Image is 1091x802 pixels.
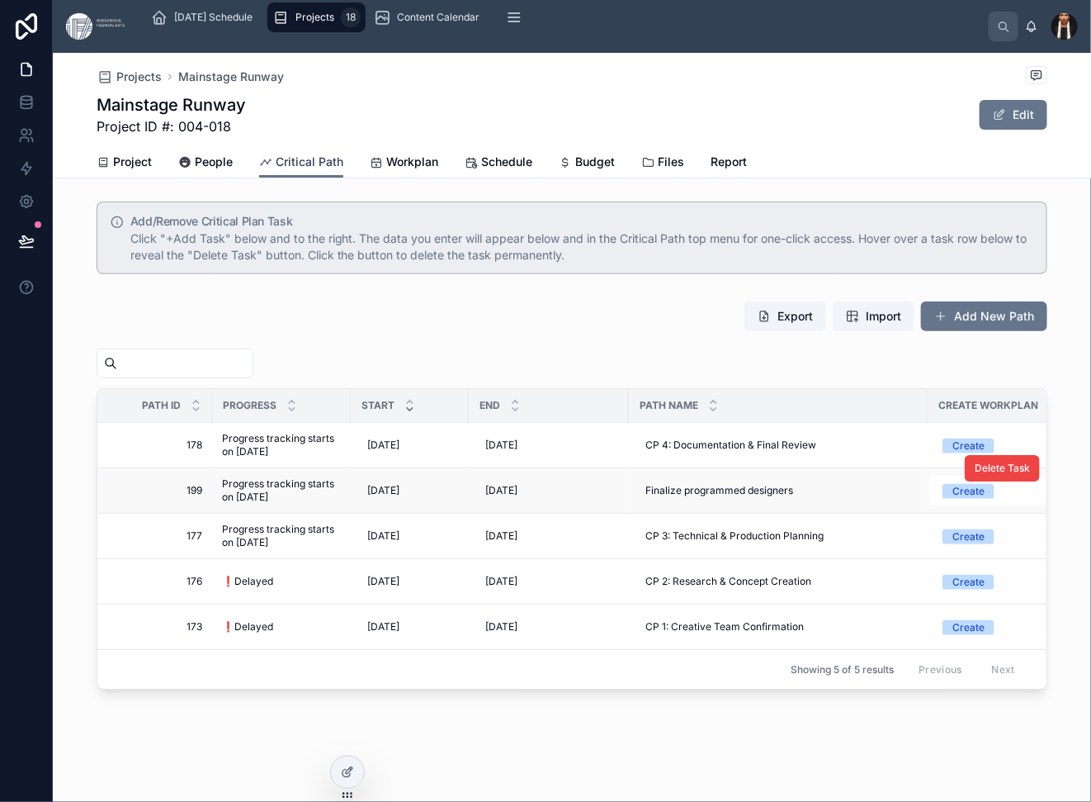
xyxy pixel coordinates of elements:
[485,575,517,588] span: [DATE]
[367,620,399,634] span: [DATE]
[341,7,361,27] div: 18
[361,614,459,640] a: [DATE]
[645,439,816,452] span: CP 4: Documentation & Final Review
[146,2,264,32] a: [DATE] Schedule
[397,11,479,24] span: Content Calendar
[711,154,747,170] span: Report
[938,399,1038,412] span: Create Workplan
[178,69,284,85] a: Mainstage Runway
[485,620,517,634] span: [DATE]
[361,399,394,412] span: Start
[295,11,334,24] span: Projects
[361,432,459,458] a: [DATE]
[66,13,125,40] img: App logo
[559,147,615,180] a: Budget
[711,147,747,180] a: Report
[97,69,162,85] a: Projects
[965,455,1040,482] button: Delete Task
[142,399,181,412] span: Path ID
[485,439,517,452] span: [DATE]
[117,620,202,634] a: 173
[117,575,202,588] a: 176
[222,523,341,549] a: Progress tracking starts on [DATE]
[130,216,1033,227] h5: Add/Remove Critical Plan Task
[481,154,532,170] span: Schedule
[645,529,824,543] span: CP 3: Technical & Production Planning
[479,432,619,458] a: [DATE]
[465,147,532,180] a: Schedule
[921,301,1047,331] button: Add New Path
[367,484,399,497] span: [DATE]
[479,568,619,595] a: [DATE]
[639,568,918,595] a: CP 2: Research & Concept Creation
[952,575,985,590] div: Create
[267,2,366,32] a: Projects18
[479,523,619,549] a: [DATE]
[117,484,202,497] a: 199
[639,614,918,640] a: CP 1: Creative Team Confirmation
[485,529,517,543] span: [DATE]
[367,439,399,452] span: [DATE]
[639,477,918,504] a: Finalize programmed designers
[222,432,341,458] a: Progress tracking starts on [DATE]
[97,93,246,116] h1: Mainstage Runway
[952,439,985,453] div: Create
[952,529,985,544] div: Create
[222,575,341,588] a: ❗️Delayed
[97,147,152,180] a: Project
[223,399,276,412] span: Progress
[222,575,273,588] span: ❗️Delayed
[117,439,202,452] a: 178
[575,154,615,170] span: Budget
[866,308,901,325] span: Import
[791,663,894,676] span: Showing 5 of 5 results
[833,301,914,331] button: Import
[178,147,233,180] a: People
[952,484,985,499] div: Create
[658,154,684,170] span: Files
[361,477,459,504] a: [DATE]
[744,301,826,331] button: Export
[174,11,253,24] span: [DATE] Schedule
[117,529,202,543] a: 177
[369,2,491,32] a: Content Calendar
[645,575,811,588] span: CP 2: Research & Concept Creation
[116,69,162,85] span: Projects
[113,154,152,170] span: Project
[361,523,459,549] a: [DATE]
[367,529,399,543] span: [DATE]
[222,477,341,504] a: Progress tracking starts on [DATE]
[952,620,985,635] div: Create
[479,399,500,412] span: End
[645,484,793,497] span: Finalize programmed designers
[130,230,1033,263] div: Click "+Add Task" below and to the right. The data you enter will appear below and in the Critica...
[645,620,804,634] span: CP 1: Creative Team Confirmation
[980,100,1047,130] button: Edit
[97,116,246,136] span: Project ID #: 004-018
[479,477,619,504] a: [DATE]
[641,147,684,180] a: Files
[130,231,1027,262] span: Click "+Add Task" below and to the right. The data you enter will appear below and in the Critica...
[479,614,619,640] a: [DATE]
[485,484,517,497] span: [DATE]
[367,575,399,588] span: [DATE]
[975,462,1030,475] span: Delete Task
[195,154,233,170] span: People
[259,147,343,178] a: Critical Path
[639,432,918,458] a: CP 4: Documentation & Final Review
[640,399,698,412] span: Path Name
[370,147,438,180] a: Workplan
[386,154,438,170] span: Workplan
[222,620,273,634] span: ❗️Delayed
[222,620,341,634] a: ❗️Delayed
